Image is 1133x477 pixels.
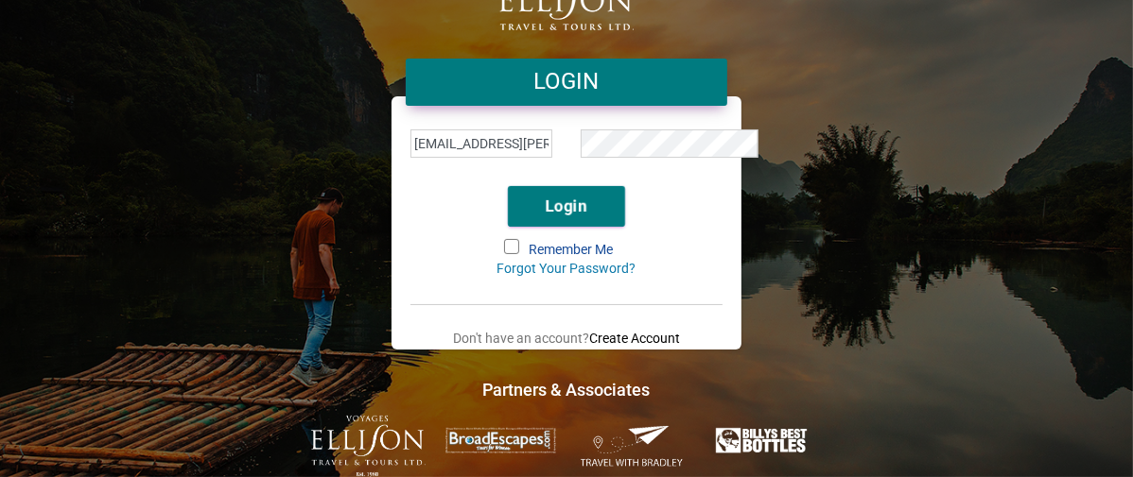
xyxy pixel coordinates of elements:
a: Forgot Your Password? [497,261,636,276]
img: Billys-Best-Bottles.png [707,423,822,457]
h4: Partners & Associates [127,378,1006,401]
h4: LOGIN [420,66,713,98]
img: broadescapes.png [444,427,558,454]
img: Travel-With-Bradley.png [576,424,690,468]
a: Create Account [589,331,680,346]
input: Email Address [410,129,552,158]
img: ET-Voyages-text-colour-Logo-with-est.png [311,416,426,477]
button: Login [508,186,625,227]
label: Remember Me [506,241,628,260]
p: Don't have an account? [410,327,723,349]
